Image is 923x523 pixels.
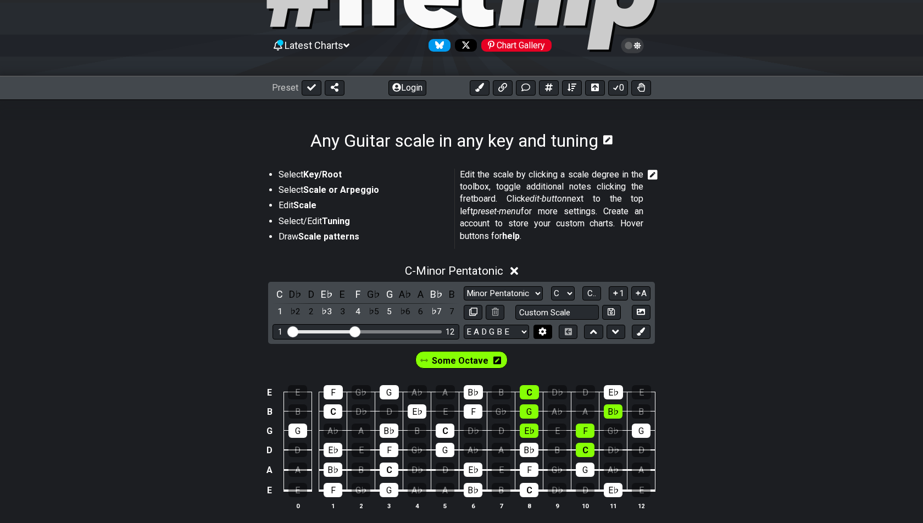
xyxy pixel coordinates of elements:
[324,404,342,419] div: C
[424,39,451,52] a: Follow #fretflip at Bluesky
[602,305,621,320] button: Store user defined scale
[408,483,426,497] div: A♭
[352,404,370,419] div: D♭
[288,443,307,457] div: D
[382,287,397,302] div: toggle pitch class
[492,443,510,457] div: A
[279,184,447,199] li: Select
[380,424,398,438] div: B♭
[432,353,488,369] span: Click to enter marker mode.
[604,463,622,477] div: A♭
[347,500,375,511] th: 2
[648,169,658,182] i: Edit
[473,206,521,216] em: preset-menu
[609,286,627,301] button: 1
[288,304,303,319] div: toggle scale degree
[548,443,566,457] div: B
[464,385,483,399] div: B♭
[632,483,650,497] div: E
[263,480,276,501] td: E
[414,287,428,302] div: toggle pitch class
[464,483,482,497] div: B♭
[632,443,650,457] div: D
[380,463,398,477] div: C
[562,80,582,96] button: Open sort Window
[420,357,428,366] i: Drag and drop to re-order
[298,231,359,242] strong: Scale patterns
[413,349,510,371] div: Some Octave
[584,325,603,340] button: Move up
[559,325,577,340] button: Toggle horizontal chord view
[436,443,454,457] div: G
[487,500,515,511] th: 7
[351,287,365,302] div: toggle pitch class
[272,82,298,93] span: Preset
[520,443,538,457] div: B♭
[380,443,398,457] div: F
[279,215,447,231] li: Select/Edit
[632,463,650,477] div: A
[320,287,334,302] div: toggle pitch class
[278,327,282,337] div: 1
[380,483,398,497] div: G
[429,287,443,302] div: toggle pitch class
[380,385,399,399] div: G
[470,80,490,96] button: Add an identical marker to each fretkit.
[288,424,307,438] div: G
[493,80,513,96] button: Add media link
[464,325,529,340] select: Tuning
[335,287,349,302] div: toggle pitch class
[436,463,454,477] div: D
[279,169,447,184] li: Select
[273,287,287,302] div: toggle pitch class
[445,287,459,302] div: toggle pitch class
[464,443,482,457] div: A♭
[445,304,459,319] div: toggle scale degree
[520,385,539,399] div: C
[631,80,651,96] button: Toggle Dexterity for all fretkits
[571,500,599,511] th: 10
[576,385,595,399] div: D
[436,404,454,419] div: E
[293,200,316,210] strong: Scale
[464,404,482,419] div: F
[516,80,536,96] button: Add Text
[285,40,343,51] span: Latest Charts
[303,169,342,180] strong: Key/Root
[626,41,639,51] span: Toggle light / dark theme
[324,483,342,497] div: F
[520,483,538,497] div: C
[352,385,371,399] div: G♭
[548,483,566,497] div: D♭
[366,304,381,319] div: toggle scale degree
[263,383,276,402] td: E
[627,500,655,511] th: 12
[551,286,575,301] select: Tonic/Root
[604,404,622,419] div: B♭
[446,327,454,337] div: 12
[283,500,312,511] th: 0
[492,404,510,419] div: G♭
[632,424,650,438] div: G
[335,304,349,319] div: toggle scale degree
[548,385,567,399] div: D♭
[515,500,543,511] th: 8
[408,443,426,457] div: G♭
[576,424,594,438] div: F
[408,385,427,399] div: A♭
[322,216,350,226] strong: Tuning
[273,324,459,339] div: Visible fret range
[325,80,344,96] button: Share Preset
[310,130,598,151] h1: Click to edit
[352,424,370,438] div: A
[279,231,447,246] li: Draw
[492,385,511,399] div: B
[533,325,552,340] button: Edit Tuning
[492,483,510,497] div: B
[451,39,477,52] a: Follow #fretflip at X
[582,286,601,301] button: C..
[608,80,628,96] button: 0
[408,424,426,438] div: B
[304,287,318,302] div: toggle pitch class
[436,385,455,399] div: A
